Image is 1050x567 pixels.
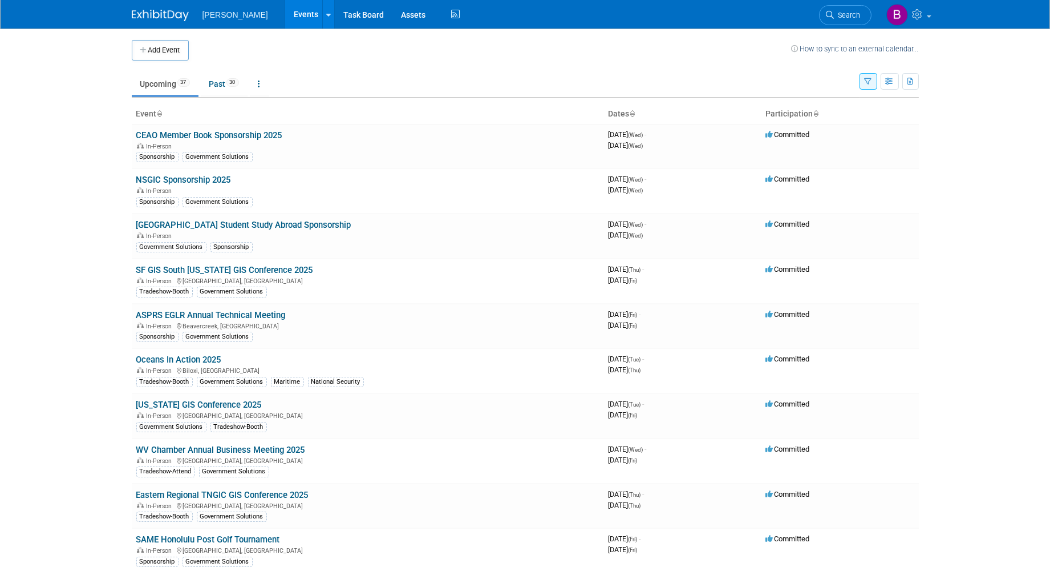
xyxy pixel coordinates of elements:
span: In-Person [147,143,176,150]
img: ExhibitDay [132,10,189,21]
span: (Wed) [629,447,643,453]
div: Government Solutions [136,242,206,252]
span: (Fri) [629,312,638,318]
span: - [643,265,644,274]
span: [DATE] [609,321,638,329]
span: [DATE] [609,456,638,464]
span: 37 [177,78,190,87]
div: Beavercreek, [GEOGRAPHIC_DATA] [136,321,599,330]
span: [DATE] [609,534,641,543]
span: Committed [766,490,810,498]
span: Search [834,11,861,19]
th: Participation [761,104,919,124]
div: Government Solutions [197,512,267,522]
span: [DATE] [609,411,638,419]
a: How to sync to an external calendar... [792,45,919,53]
a: Search [819,5,871,25]
a: Oceans In Action 2025 [136,355,221,365]
div: Sponsorship [210,242,253,252]
span: (Wed) [629,132,643,138]
span: In-Person [147,187,176,195]
span: [DATE] [609,400,644,408]
span: [DATE] [609,355,644,363]
span: Committed [766,355,810,363]
span: (Wed) [629,222,643,228]
span: In-Person [147,502,176,510]
span: (Thu) [629,492,641,498]
span: (Fri) [629,547,638,553]
span: Committed [766,310,810,319]
div: Government Solutions [199,467,269,477]
img: Buse Onen [886,4,908,26]
span: (Thu) [629,267,641,273]
div: Sponsorship [136,152,179,162]
div: Tradeshow-Attend [136,467,195,477]
img: In-Person Event [137,187,144,193]
div: Government Solutions [136,422,206,432]
span: (Tue) [629,356,641,363]
div: Maritime [271,377,304,387]
span: (Wed) [629,176,643,183]
div: Government Solutions [183,557,253,567]
div: Biloxi, [GEOGRAPHIC_DATA] [136,365,599,375]
span: - [639,310,641,319]
span: In-Person [147,412,176,420]
span: In-Person [147,323,176,330]
a: [US_STATE] GIS Conference 2025 [136,400,262,410]
div: [GEOGRAPHIC_DATA], [GEOGRAPHIC_DATA] [136,456,599,465]
span: Committed [766,130,810,139]
img: In-Person Event [137,412,144,418]
span: In-Person [147,278,176,285]
span: (Fri) [629,278,638,284]
span: [DATE] [609,490,644,498]
div: [GEOGRAPHIC_DATA], [GEOGRAPHIC_DATA] [136,411,599,420]
a: CEAO Member Book Sponsorship 2025 [136,130,282,140]
div: Sponsorship [136,197,179,207]
a: Sort by Start Date [630,109,635,118]
span: [DATE] [609,231,643,239]
a: SF GIS South [US_STATE] GIS Conference 2025 [136,265,313,275]
span: In-Person [147,547,176,554]
span: In-Person [147,457,176,465]
span: (Fri) [629,536,638,542]
img: In-Person Event [137,547,144,553]
span: - [639,534,641,543]
th: Event [132,104,604,124]
img: In-Person Event [137,232,144,238]
span: (Fri) [629,457,638,464]
img: In-Person Event [137,367,144,373]
a: Sort by Participation Type [813,109,819,118]
span: [DATE] [609,365,641,374]
div: [GEOGRAPHIC_DATA], [GEOGRAPHIC_DATA] [136,276,599,285]
img: In-Person Event [137,323,144,328]
span: - [643,490,644,498]
span: Committed [766,175,810,183]
div: Tradeshow-Booth [136,512,193,522]
span: [DATE] [609,310,641,319]
span: (Fri) [629,323,638,329]
span: (Wed) [629,232,643,239]
a: SAME Honolulu Post Golf Tournament [136,534,280,545]
span: [DATE] [609,220,647,228]
div: Government Solutions [197,377,267,387]
button: Add Event [132,40,189,61]
img: In-Person Event [137,278,144,283]
div: Sponsorship [136,557,179,567]
span: - [645,445,647,453]
th: Dates [604,104,761,124]
span: In-Person [147,367,176,375]
span: Committed [766,445,810,453]
span: - [645,175,647,183]
a: Eastern Regional TNGIC GIS Conference 2025 [136,490,309,500]
span: - [643,400,644,408]
span: [DATE] [609,501,641,509]
a: ASPRS EGLR Annual Technical Meeting [136,310,286,320]
img: In-Person Event [137,143,144,148]
span: [DATE] [609,445,647,453]
div: Tradeshow-Booth [136,287,193,297]
span: - [645,220,647,228]
div: Sponsorship [136,332,179,342]
a: Past30 [201,73,248,95]
span: (Wed) [629,143,643,149]
div: National Security [308,377,364,387]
